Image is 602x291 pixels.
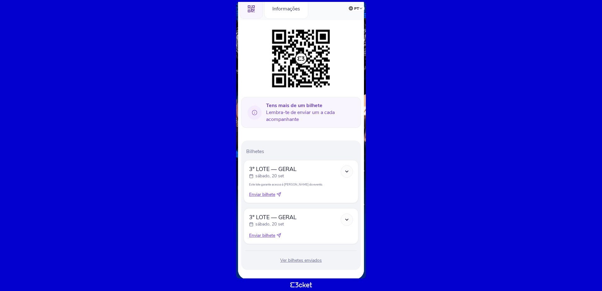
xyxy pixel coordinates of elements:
[246,148,358,155] p: Bilhetes
[249,191,275,198] span: Enviar bilhete
[269,26,333,91] img: a348fa834ad7464aab0e4faa99d37427.png
[255,221,284,227] p: sábado, 20 set
[249,232,275,239] span: Enviar bilhete
[266,102,356,123] span: Lembra-te de enviar um a cada acompanhante
[266,102,322,109] b: Tens mais de um bilhete
[249,165,297,173] span: 3º LOTE — GERAL
[249,182,353,186] p: Este lote garante acesso à [PERSON_NAME] do evento.
[244,257,358,264] div: Ver bilhetes enviados
[249,214,297,221] span: 3º LOTE — GERAL
[255,173,284,179] p: sábado, 20 set
[264,5,308,12] a: Informações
